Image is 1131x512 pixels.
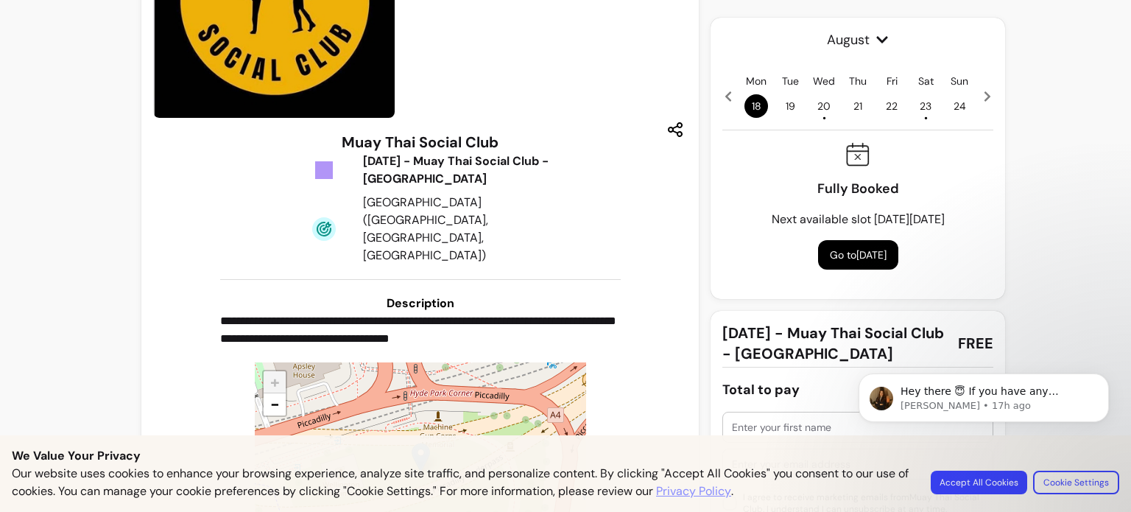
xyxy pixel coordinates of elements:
[817,178,899,199] p: Fully Booked
[887,74,898,88] p: Fri
[264,371,286,393] a: Zoom in
[812,94,836,118] span: 20
[722,323,946,364] span: [DATE] - Muay Thai Social Club - [GEOGRAPHIC_DATA]
[363,152,550,188] div: [DATE] - Muay Thai Social Club - [GEOGRAPHIC_DATA]
[270,371,280,393] span: +
[264,393,286,415] a: Zoom out
[818,240,898,270] button: Go to[DATE]
[270,393,280,415] span: −
[782,74,799,88] p: Tue
[342,132,498,152] h3: Muay Thai Social Club
[836,343,1131,505] iframe: Intercom notifications message
[846,94,870,118] span: 21
[220,295,621,312] h3: Description
[918,74,934,88] p: Sat
[846,142,870,166] img: Fully booked icon
[880,94,903,118] span: 22
[732,420,984,435] input: Enter your first name
[746,74,767,88] p: Mon
[12,465,913,500] p: Our website uses cookies to enhance your browsing experience, analyze site traffic, and personali...
[924,111,928,125] span: •
[778,94,802,118] span: 19
[363,194,550,264] div: [GEOGRAPHIC_DATA] ([GEOGRAPHIC_DATA], [GEOGRAPHIC_DATA], [GEOGRAPHIC_DATA])
[948,94,971,118] span: 24
[958,333,993,354] span: FREE
[772,211,945,228] p: Next available slot [DATE][DATE]
[312,158,336,182] img: Tickets Icon
[656,483,731,500] a: Privacy Policy
[849,74,867,88] p: Thu
[12,447,1119,465] p: We Value Your Privacy
[744,94,768,118] span: 18
[822,111,826,125] span: •
[914,94,937,118] span: 23
[722,29,993,50] span: August
[951,74,968,88] p: Sun
[722,379,800,400] div: Total to pay
[813,74,835,88] p: Wed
